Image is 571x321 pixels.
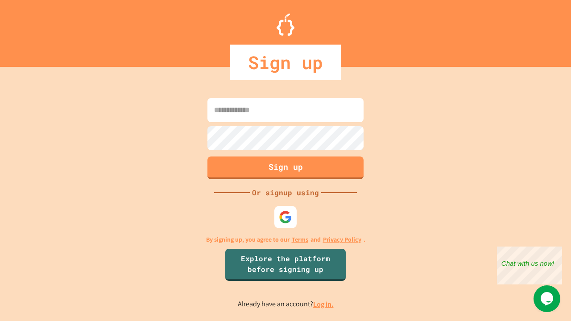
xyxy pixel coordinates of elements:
[534,285,562,312] iframe: chat widget
[279,210,292,224] img: google-icon.svg
[323,235,361,244] a: Privacy Policy
[206,235,365,244] p: By signing up, you agree to our and .
[313,300,334,309] a: Log in.
[497,247,562,284] iframe: chat widget
[277,13,294,36] img: Logo.svg
[230,45,341,80] div: Sign up
[292,235,308,244] a: Terms
[238,299,334,310] p: Already have an account?
[250,187,321,198] div: Or signup using
[225,249,346,281] a: Explore the platform before signing up
[207,156,364,179] button: Sign up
